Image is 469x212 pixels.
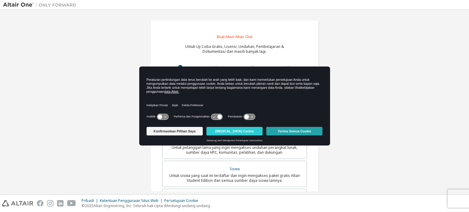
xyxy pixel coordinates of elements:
[172,145,297,155] font: Untuk pelanggan lama yang ingin mengakses unduhan perangkat lunak, sumber daya HPC, komunitas, pe...
[3,2,79,8] img: Altair Satu
[82,203,85,208] font: ©
[202,49,267,54] font: Dokumentasi dan masih banyak lagi.
[67,200,76,207] img: youtube.svg
[169,173,300,183] font: Untuk siswa yang saat ini terdaftar dan ingin mengakses paket gratis Altair Student Edition dan s...
[57,200,64,207] img: linkedin.svg
[82,198,94,203] font: Pribadi
[47,200,53,207] img: instagram.svg
[230,166,240,171] font: Siswa
[100,198,158,203] font: Ketentuan Penggunaan Situs Web
[85,203,93,208] font: 2025
[93,203,211,208] font: Altair Engineering, Inc. Seluruh hak cipta dilindungi undang-undang.
[2,200,33,207] img: altair_logo.svg
[37,200,43,207] img: facebook.svg
[164,198,198,203] font: Persetujuan Cookie
[185,44,284,49] font: Untuk Uji Coba Gratis, Lisensi, Unduhan, Pembelajaran &
[217,34,253,39] font: Buat Akun Altair One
